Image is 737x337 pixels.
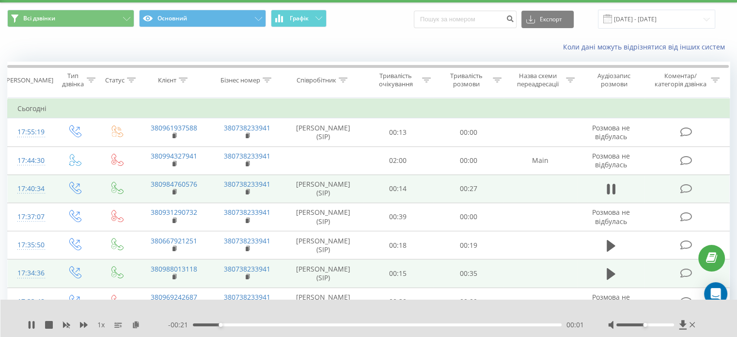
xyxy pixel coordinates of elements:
[151,208,197,217] a: 380931290732
[17,179,43,198] div: 17:40:34
[592,292,630,310] span: Розмова не відбулась
[513,72,564,88] div: Назва схеми переадресації
[433,175,503,203] td: 00:27
[168,320,193,330] span: - 00:21
[363,259,433,288] td: 00:15
[4,76,53,84] div: [PERSON_NAME]
[363,175,433,203] td: 00:14
[433,203,503,231] td: 00:00
[433,146,503,175] td: 00:00
[224,292,270,302] a: 380738233941
[433,118,503,146] td: 00:00
[652,72,708,88] div: Коментар/категорія дзвінка
[271,10,327,27] button: Графік
[7,10,134,27] button: Всі дзвінки
[284,203,363,231] td: [PERSON_NAME] (SIP)
[23,15,55,22] span: Всі дзвінки
[592,151,630,169] span: Розмова не відбулась
[563,42,730,51] a: Коли дані можуть відрізнятися вiд інших систем
[284,231,363,259] td: [PERSON_NAME] (SIP)
[363,118,433,146] td: 00:13
[151,292,197,302] a: 380969242687
[372,72,420,88] div: Тривалість очікування
[158,76,176,84] div: Клієнт
[17,236,43,255] div: 17:35:50
[521,11,574,28] button: Експорт
[151,123,197,132] a: 380961937588
[297,76,336,84] div: Співробітник
[592,123,630,141] span: Розмова не відбулась
[224,264,270,273] a: 380738233941
[433,259,503,288] td: 00:35
[151,151,197,160] a: 380994327941
[151,264,197,273] a: 380988013118
[363,203,433,231] td: 00:39
[363,231,433,259] td: 00:18
[284,288,363,316] td: [PERSON_NAME] (SIP)
[17,151,43,170] div: 17:44:30
[151,179,197,189] a: 380984760576
[139,10,266,27] button: Основний
[224,236,270,245] a: 380738233941
[17,292,43,311] div: 17:33:48
[61,72,84,88] div: Тип дзвінка
[566,320,584,330] span: 00:01
[643,323,647,327] div: Accessibility label
[224,123,270,132] a: 380738233941
[363,288,433,316] td: 00:29
[442,72,490,88] div: Тривалість розмови
[105,76,125,84] div: Статус
[284,175,363,203] td: [PERSON_NAME] (SIP)
[220,76,260,84] div: Бізнес номер
[97,320,105,330] span: 1 x
[284,259,363,288] td: [PERSON_NAME] (SIP)
[586,72,643,88] div: Аудіозапис розмови
[363,146,433,175] td: 02:00
[704,282,727,305] div: Open Intercom Messenger
[284,118,363,146] td: [PERSON_NAME] (SIP)
[224,208,270,217] a: 380738233941
[17,208,43,226] div: 17:37:07
[433,231,503,259] td: 00:19
[17,264,43,283] div: 17:34:36
[224,179,270,189] a: 380738233941
[592,208,630,225] span: Розмова не відбулась
[219,323,222,327] div: Accessibility label
[151,236,197,245] a: 380667921251
[503,146,577,175] td: Main
[433,288,503,316] td: 00:00
[414,11,517,28] input: Пошук за номером
[290,15,309,22] span: Графік
[8,99,730,118] td: Сьогодні
[17,123,43,142] div: 17:55:19
[224,151,270,160] a: 380738233941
